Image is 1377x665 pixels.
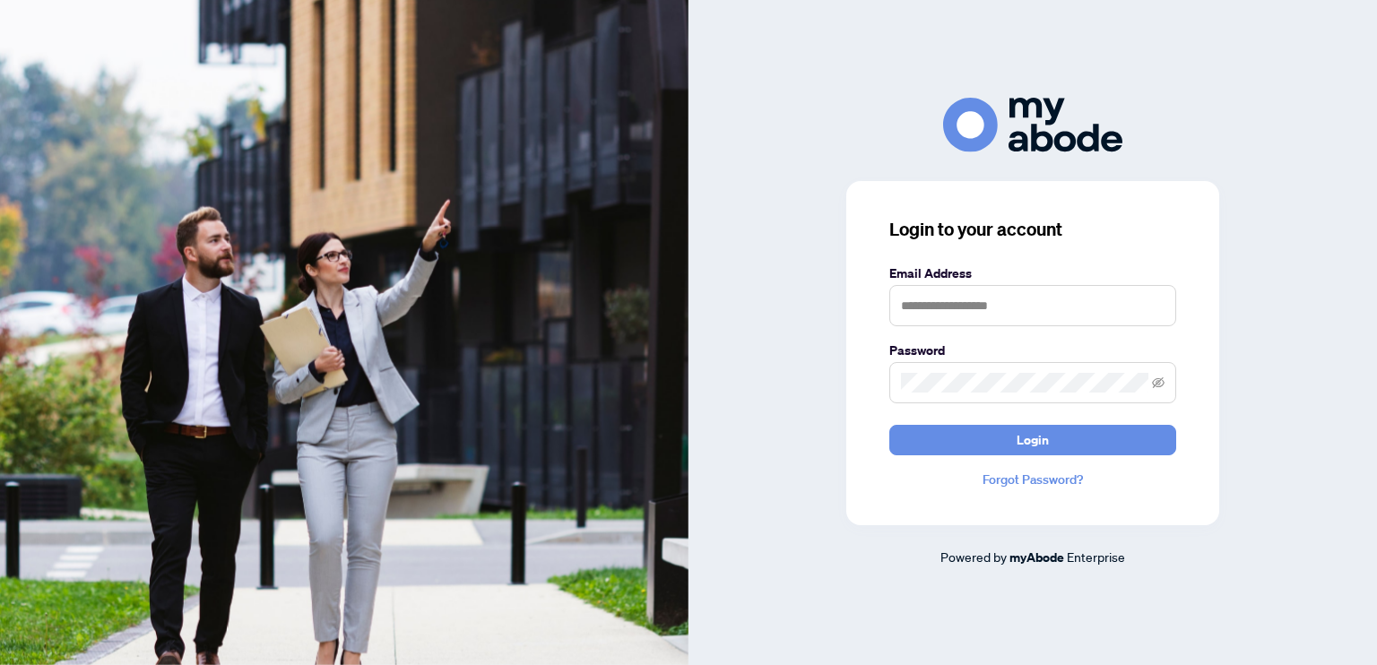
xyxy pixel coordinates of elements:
label: Password [889,341,1176,360]
img: ma-logo [943,98,1122,152]
span: Login [1017,426,1049,454]
label: Email Address [889,263,1176,283]
span: Powered by [940,548,1007,565]
span: eye-invisible [1152,376,1165,389]
a: myAbode [1009,548,1064,567]
span: Enterprise [1067,548,1125,565]
a: Forgot Password? [889,470,1176,489]
h3: Login to your account [889,217,1176,242]
button: Login [889,425,1176,455]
